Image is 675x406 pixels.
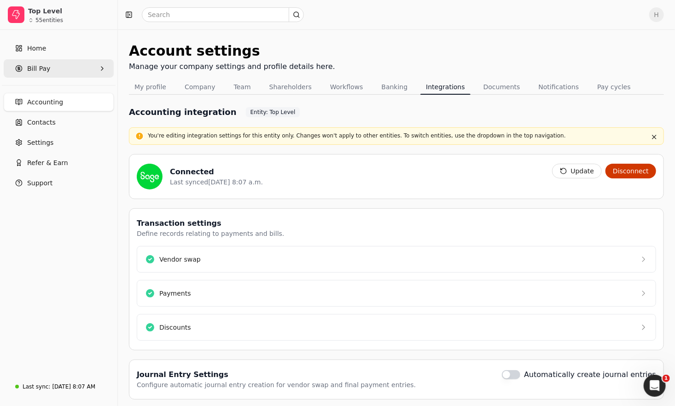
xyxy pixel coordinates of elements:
button: Workflows [325,80,369,94]
a: Last sync:[DATE] 8:07 AM [4,378,114,395]
button: Pay cycles [592,80,636,94]
span: Contacts [27,118,56,127]
button: Notifications [533,80,585,94]
div: Configure automatic journal entry creation for vendor swap and final payment entries. [137,380,416,390]
button: Team [228,80,256,94]
button: H [649,7,664,22]
div: Define records relating to payments and bills. [137,229,284,239]
p: You're editing integration settings for this entity only. Changes won't apply to other entities. ... [148,132,645,140]
span: Settings [27,138,53,148]
div: 55 entities [35,17,63,23]
a: Contacts [4,113,114,132]
button: Vendor swap [137,246,656,273]
span: 1 [663,375,670,382]
div: [DATE] 8:07 AM [52,383,95,391]
button: Update [552,164,602,178]
span: Home [27,44,46,53]
span: Support [27,178,52,188]
iframe: Intercom live chat [644,375,666,397]
div: Vendor swap [159,255,201,264]
div: Discounts [159,323,191,332]
label: Automatically create journal entries [524,369,656,380]
button: My profile [129,80,172,94]
div: Connected [170,166,263,177]
button: Documents [478,80,526,94]
button: Bill Pay [4,59,114,78]
a: Settings [4,133,114,152]
span: Entity: Top Level [250,108,296,116]
div: Account settings [129,40,335,61]
div: Last synced [DATE] 8:07 a.m. [170,177,263,187]
button: Automatically create journal entries [502,370,520,379]
button: Company [179,80,221,94]
button: Refer & Earn [4,154,114,172]
div: Transaction settings [137,218,284,229]
nav: Tabs [129,80,664,95]
button: Shareholders [264,80,317,94]
div: Top Level [28,6,110,16]
span: Bill Pay [27,64,50,74]
div: Payments [159,289,191,298]
div: Journal Entry Settings [137,369,416,380]
button: Disconnect [605,164,656,178]
button: Support [4,174,114,192]
button: Integrations [420,80,470,94]
button: Payments [137,280,656,307]
span: Accounting [27,97,63,107]
h1: Accounting integration [129,106,237,118]
div: Last sync: [23,383,50,391]
a: Accounting [4,93,114,111]
button: Banking [376,80,413,94]
span: Refer & Earn [27,158,68,168]
div: Manage your company settings and profile details here. [129,61,335,72]
input: Search [142,7,304,22]
button: Discounts [137,314,656,341]
a: Home [4,39,114,57]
